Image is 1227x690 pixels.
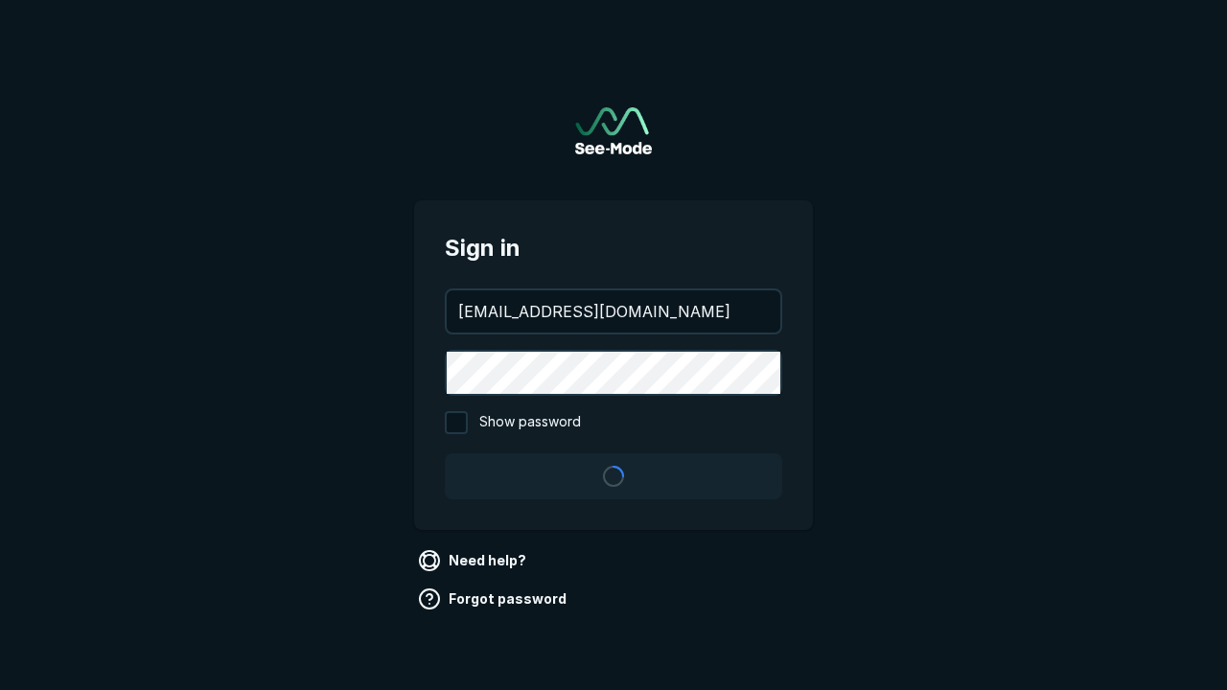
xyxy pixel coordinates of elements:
input: your@email.com [447,290,780,333]
a: Go to sign in [575,107,652,154]
a: Forgot password [414,584,574,614]
a: Need help? [414,545,534,576]
span: Sign in [445,231,782,265]
span: Show password [479,411,581,434]
img: See-Mode Logo [575,107,652,154]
